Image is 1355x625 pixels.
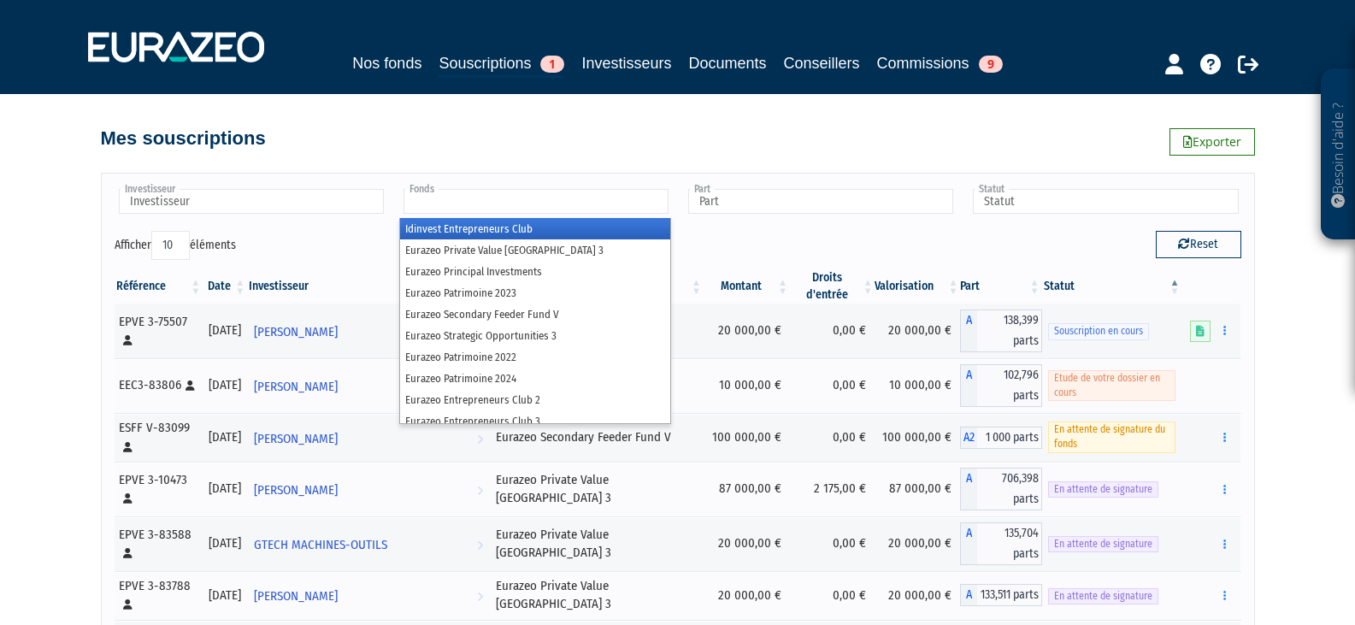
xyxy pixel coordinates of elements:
div: EPVE 3-10473 [119,471,197,508]
li: Eurazeo Patrimoine 2022 [400,346,670,368]
span: [PERSON_NAME] [254,371,338,403]
td: 20 000,00 € [704,571,790,620]
li: Idinvest Entrepreneurs Club [400,218,670,239]
td: 100 000,00 € [875,413,960,462]
img: 1732889491-logotype_eurazeo_blanc_rvb.png [88,32,264,62]
td: 87 000,00 € [704,462,790,516]
span: Etude de votre dossier en cours [1048,370,1176,401]
span: 133,511 parts [977,584,1041,606]
td: 10 000,00 € [875,358,960,413]
i: [Français] Personne physique [123,493,133,504]
td: 0,00 € [790,516,875,571]
a: Conseillers [784,51,860,75]
span: [PERSON_NAME] [254,316,338,348]
td: 100 000,00 € [704,413,790,462]
a: Exporter [1169,128,1255,156]
td: 0,00 € [790,413,875,462]
span: Souscription en cours [1048,323,1149,339]
span: [PERSON_NAME] [254,423,338,455]
i: [Français] Personne physique [186,380,195,391]
i: [Français] Personne physique [123,442,133,452]
div: [DATE] [209,321,241,339]
div: [DATE] [209,480,241,498]
div: Eurazeo Private Value [GEOGRAPHIC_DATA] 3 [496,577,698,614]
a: [PERSON_NAME] [247,472,490,506]
button: Reset [1156,231,1241,258]
a: [PERSON_NAME] [247,314,490,348]
td: 0,00 € [790,358,875,413]
i: [Français] Personne physique [123,335,133,345]
a: Nos fonds [352,51,421,75]
select: Afficheréléments [151,231,190,260]
span: 1 [540,56,564,73]
th: Part: activer pour trier la colonne par ordre croissant [960,269,1041,304]
th: Référence : activer pour trier la colonne par ordre croissant [115,269,203,304]
a: Investisseurs [581,51,671,75]
div: [DATE] [209,376,241,394]
p: Besoin d'aide ? [1328,78,1348,232]
td: 0,00 € [790,304,875,358]
div: EEC3-83806 [119,376,197,394]
td: 20 000,00 € [875,571,960,620]
td: 20 000,00 € [875,304,960,358]
th: Investisseur: activer pour trier la colonne par ordre croissant [247,269,490,304]
div: Eurazeo Private Value [GEOGRAPHIC_DATA] 3 [496,526,698,563]
span: A2 [960,427,977,449]
th: Statut : activer pour trier la colonne par ordre d&eacute;croissant [1042,269,1182,304]
span: A [960,468,977,510]
span: 9 [979,56,1003,73]
span: 102,796 parts [977,364,1041,407]
span: [PERSON_NAME] [254,475,338,506]
span: En attente de signature [1048,536,1158,552]
li: Eurazeo Secondary Feeder Fund V [400,304,670,325]
a: [PERSON_NAME] [247,578,490,612]
th: Montant: activer pour trier la colonne par ordre croissant [704,269,790,304]
span: En attente de signature du fonds [1048,422,1176,452]
i: Voir l'investisseur [477,423,483,455]
span: [PERSON_NAME] [254,581,338,612]
a: Commissions9 [877,51,1003,75]
td: 0,00 € [790,571,875,620]
li: Eurazeo Private Value [GEOGRAPHIC_DATA] 3 [400,239,670,261]
div: A - Eurazeo Entrepreneurs Club 3 [960,364,1041,407]
td: 2 175,00 € [790,462,875,516]
span: A [960,310,977,352]
li: Eurazeo Patrimoine 2023 [400,282,670,304]
i: [Français] Personne physique [123,599,133,610]
a: Souscriptions1 [439,51,564,78]
span: 135,704 parts [977,522,1041,565]
div: Eurazeo Private Value [GEOGRAPHIC_DATA] 3 [496,471,698,508]
i: Voir l'investisseur [477,475,483,506]
span: A [960,584,977,606]
th: Date: activer pour trier la colonne par ordre croissant [203,269,247,304]
a: [PERSON_NAME] [247,421,490,455]
div: A - Eurazeo Private Value Europe 3 [960,522,1041,565]
div: A - Eurazeo Private Value Europe 3 [960,310,1041,352]
td: 20 000,00 € [875,516,960,571]
td: 87 000,00 € [875,462,960,516]
div: EPVE 3-83788 [119,577,197,614]
div: [DATE] [209,534,241,552]
td: 10 000,00 € [704,358,790,413]
label: Afficher éléments [115,231,236,260]
span: 1 000 parts [977,427,1041,449]
span: GTECH MACHINES-OUTILS [254,529,387,561]
span: 138,399 parts [977,310,1041,352]
span: A [960,364,977,407]
li: Eurazeo Entrepreneurs Club 3 [400,410,670,432]
div: A2 - Eurazeo Secondary Feeder Fund V [960,427,1041,449]
div: EPVE 3-75507 [119,313,197,350]
li: Eurazeo Patrimoine 2024 [400,368,670,389]
span: A [960,522,977,565]
li: Eurazeo Principal Investments [400,261,670,282]
div: A - Eurazeo Private Value Europe 3 [960,584,1041,606]
td: 20 000,00 € [704,516,790,571]
span: 706,398 parts [977,468,1041,510]
li: Eurazeo Entrepreneurs Club 2 [400,389,670,410]
i: Voir l'investisseur [477,581,483,612]
a: [PERSON_NAME] [247,369,490,403]
div: EPVE 3-83588 [119,526,197,563]
div: A - Eurazeo Private Value Europe 3 [960,468,1041,510]
span: En attente de signature [1048,588,1158,604]
div: [DATE] [209,587,241,604]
